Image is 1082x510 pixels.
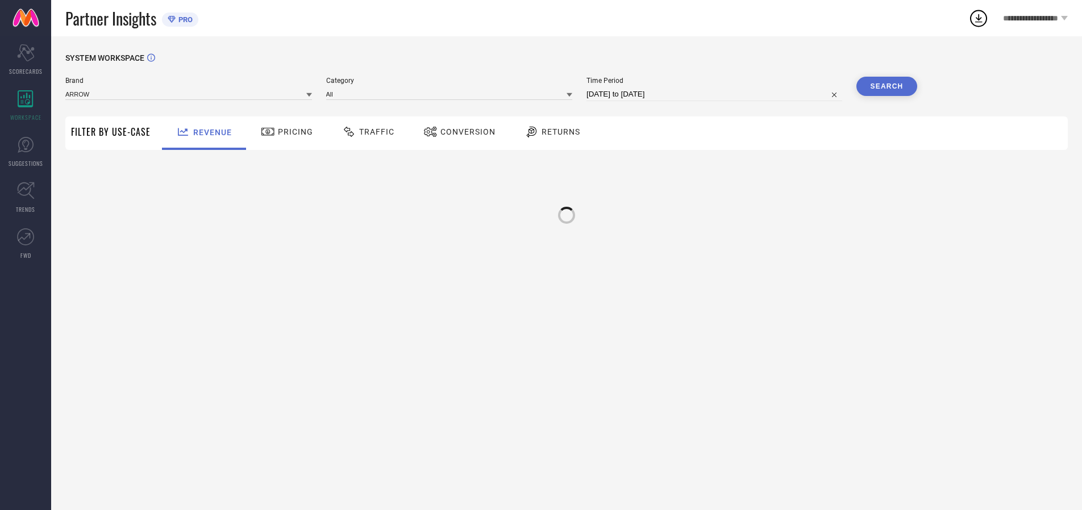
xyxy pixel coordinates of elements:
[71,125,151,139] span: Filter By Use-Case
[176,15,193,24] span: PRO
[856,77,918,96] button: Search
[9,67,43,76] span: SCORECARDS
[65,7,156,30] span: Partner Insights
[9,159,43,168] span: SUGGESTIONS
[65,77,312,85] span: Brand
[586,77,842,85] span: Time Period
[542,127,580,136] span: Returns
[968,8,989,28] div: Open download list
[586,87,842,101] input: Select time period
[278,127,313,136] span: Pricing
[65,53,144,62] span: SYSTEM WORKSPACE
[359,127,394,136] span: Traffic
[16,205,35,214] span: TRENDS
[326,77,573,85] span: Category
[10,113,41,122] span: WORKSPACE
[20,251,31,260] span: FWD
[193,128,232,137] span: Revenue
[440,127,496,136] span: Conversion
